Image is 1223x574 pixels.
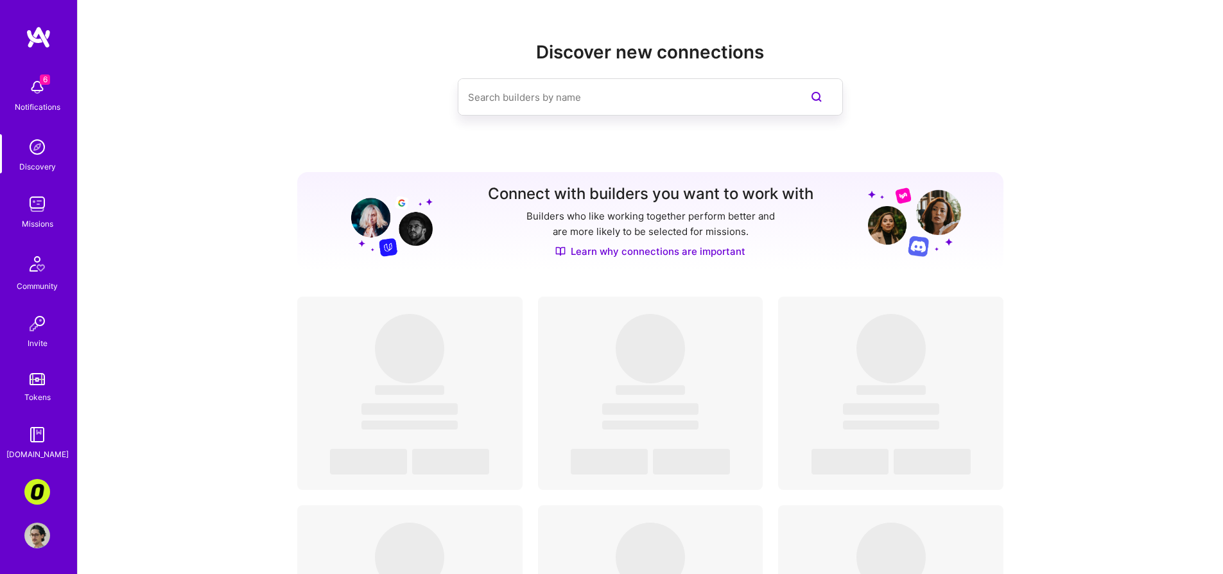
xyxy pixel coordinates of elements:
[297,42,1003,63] h2: Discover new connections
[571,449,648,474] span: ‌
[24,134,50,160] img: discovery
[602,403,698,415] span: ‌
[330,449,407,474] span: ‌
[555,246,566,257] img: Discover
[524,209,777,239] p: Builders who like working together perform better and are more likely to be selected for missions.
[653,449,730,474] span: ‌
[340,186,433,257] img: Grow your network
[24,74,50,100] img: bell
[40,74,50,85] span: 6
[602,421,698,430] span: ‌
[22,217,53,230] div: Missions
[555,245,745,258] a: Learn why connections are important
[21,523,53,548] a: User Avatar
[856,314,926,383] span: ‌
[21,479,53,505] a: Corner3: Building an AI User Researcher
[22,248,53,279] img: Community
[24,191,50,217] img: teamwork
[809,89,824,105] i: icon SearchPurple
[24,479,50,505] img: Corner3: Building an AI User Researcher
[6,448,69,461] div: [DOMAIN_NAME]
[894,449,971,474] span: ‌
[856,385,926,395] span: ‌
[361,421,458,430] span: ‌
[616,314,685,383] span: ‌
[616,385,685,395] span: ‌
[375,314,444,383] span: ‌
[843,403,939,415] span: ‌
[24,523,50,548] img: User Avatar
[468,81,781,114] input: Search builders by name
[412,449,489,474] span: ‌
[375,385,444,395] span: ‌
[19,160,56,173] div: Discovery
[26,26,51,49] img: logo
[843,421,939,430] span: ‌
[24,311,50,336] img: Invite
[17,279,58,293] div: Community
[15,100,60,114] div: Notifications
[30,373,45,385] img: tokens
[24,422,50,448] img: guide book
[488,185,813,204] h3: Connect with builders you want to work with
[811,449,889,474] span: ‌
[361,403,458,415] span: ‌
[24,390,51,404] div: Tokens
[868,187,961,257] img: Grow your network
[28,336,48,350] div: Invite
